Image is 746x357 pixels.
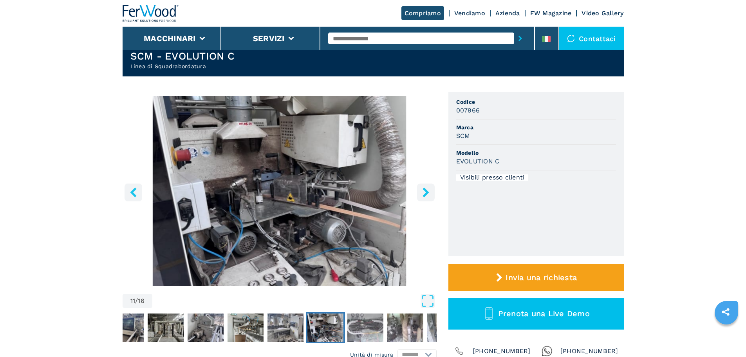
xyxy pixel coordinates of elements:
button: Go to Slide 7 [146,312,185,343]
div: Contattaci [559,27,624,50]
img: Whatsapp [542,346,553,357]
img: a7cf9a489d2b4866e8a7952db1b64eb1 [387,314,423,342]
button: Open Fullscreen [154,294,435,308]
iframe: Chat [713,322,740,351]
h2: Linea di Squadrabordatura [130,62,235,70]
h1: SCM - EVOLUTION C [130,50,235,62]
img: cab1e772b40b5d564653cdf552efc937 [188,314,224,342]
span: Invia una richiesta [506,273,577,282]
img: 41f34f0dc3c31903cfb01de691ea11f3 [347,314,383,342]
img: Linea di Squadrabordatura SCM EVOLUTION C [123,96,437,286]
span: [PHONE_NUMBER] [560,346,618,357]
img: 07b8a6aefdba19f196905d082949545c [307,314,343,342]
span: [PHONE_NUMBER] [473,346,531,357]
button: Invia una richiesta [448,264,624,291]
button: Prenota una Live Demo [448,298,624,330]
img: Phone [454,346,465,357]
div: Go to Slide 11 [123,96,437,286]
img: bc0577554f71a16a20ad151e58d7a174 [427,314,463,342]
h3: SCM [456,131,470,140]
button: Macchinari [144,34,196,43]
a: Compriamo [401,6,444,20]
button: Servizi [253,34,285,43]
span: Prenota una Live Demo [498,309,590,318]
button: left-button [125,183,142,201]
a: FW Magazine [530,9,572,17]
button: Go to Slide 12 [346,312,385,343]
span: Codice [456,98,616,106]
a: Video Gallery [582,9,623,17]
h3: EVOLUTION C [456,157,500,166]
img: Ferwood [123,5,179,22]
img: 46ac61bcccd10564339f969ad4b0d57f [228,314,264,342]
span: / [135,298,138,304]
a: Azienda [495,9,520,17]
button: Go to Slide 6 [106,312,145,343]
h3: 007966 [456,106,480,115]
button: Go to Slide 10 [266,312,305,343]
span: 16 [138,298,145,304]
button: right-button [417,183,435,201]
button: Go to Slide 13 [386,312,425,343]
div: Visibili presso clienti [456,174,529,181]
a: sharethis [716,302,735,322]
span: Modello [456,149,616,157]
button: Go to Slide 8 [186,312,225,343]
img: 416a8d4308e94be3000d68a2129a0506 [148,314,184,342]
button: Go to Slide 11 [306,312,345,343]
a: Vendiamo [454,9,485,17]
span: 11 [130,298,135,304]
button: submit-button [514,29,526,47]
img: Contattaci [567,34,575,42]
button: Go to Slide 9 [226,312,265,343]
button: Go to Slide 14 [426,312,465,343]
img: 6e825437218ec6fdff855581558ac022 [267,314,303,342]
img: 28fd7254a0f1bc620baaf4cef3e41e24 [108,314,144,342]
span: Marca [456,123,616,131]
